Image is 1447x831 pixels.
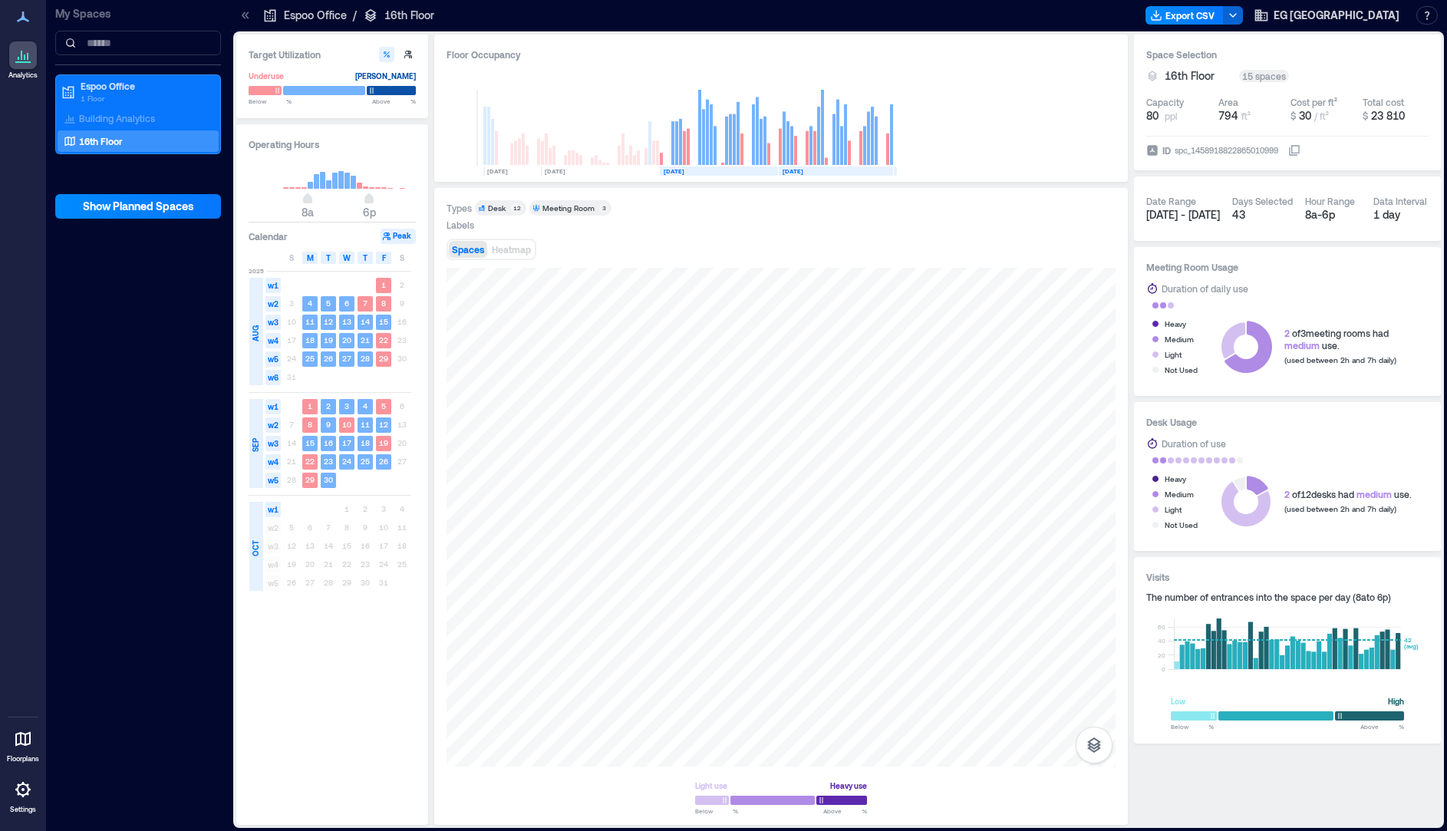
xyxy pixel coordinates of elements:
[1158,651,1165,659] tspan: 20
[363,252,368,264] span: T
[324,475,333,484] text: 30
[265,502,281,517] span: w1
[1284,488,1412,500] div: of 12 desks had use.
[384,8,434,23] p: 16th Floor
[381,298,386,308] text: 8
[1165,362,1198,378] div: Not Used
[265,473,281,488] span: w5
[265,436,281,451] span: w3
[79,135,123,147] p: 16th Floor
[308,401,312,411] text: 1
[1162,436,1226,451] div: Duration of use
[8,71,38,80] p: Analytics
[363,206,376,219] span: 6p
[1284,504,1396,513] span: (used between 2h and 7h daily)
[545,167,565,175] text: [DATE]
[1165,347,1182,362] div: Light
[381,280,386,289] text: 1
[265,399,281,414] span: w1
[1146,414,1429,430] h3: Desk Usage
[324,438,333,447] text: 16
[361,420,370,429] text: 11
[379,354,388,363] text: 29
[379,438,388,447] text: 19
[355,68,416,84] div: [PERSON_NAME]
[447,202,472,214] div: Types
[1165,486,1194,502] div: Medium
[10,805,36,814] p: Settings
[1284,355,1396,364] span: (used between 2h and 7h daily)
[326,420,331,429] text: 9
[1305,207,1361,223] div: 8a - 6p
[664,167,684,175] text: [DATE]
[379,335,388,345] text: 22
[372,97,416,106] span: Above %
[1299,109,1311,122] span: 30
[305,335,315,345] text: 18
[1284,489,1290,500] span: 2
[342,438,351,447] text: 17
[305,438,315,447] text: 15
[265,315,281,330] span: w3
[265,557,281,572] span: w4
[289,252,294,264] span: S
[1173,143,1280,158] div: spc_1458918822865010999
[363,298,368,308] text: 7
[1363,110,1368,121] span: $
[1290,96,1337,108] div: Cost per ft²
[324,457,333,466] text: 23
[307,252,314,264] span: M
[1363,96,1404,108] div: Total cost
[324,335,333,345] text: 19
[542,203,595,213] div: Meeting Room
[1145,6,1224,25] button: Export CSV
[284,8,347,23] p: Espoo Office
[1290,108,1356,124] button: $ 30 / ft²
[1360,722,1404,731] span: Above %
[265,539,281,554] span: w3
[1274,8,1399,23] span: EG [GEOGRAPHIC_DATA]
[81,80,209,92] p: Espoo Office
[305,354,315,363] text: 25
[342,354,351,363] text: 27
[1165,68,1233,84] button: 16th Floor
[7,754,39,763] p: Floorplans
[379,317,388,326] text: 15
[1305,195,1355,207] div: Hour Range
[363,401,368,411] text: 4
[344,298,349,308] text: 6
[1162,143,1171,158] span: ID
[447,47,1116,62] div: Floor Occupancy
[265,417,281,433] span: w2
[5,771,41,819] a: Settings
[249,137,416,152] h3: Operating Hours
[305,317,315,326] text: 11
[265,575,281,591] span: w5
[830,778,867,793] div: Heavy use
[353,8,357,23] p: /
[492,244,531,255] span: Heatmap
[249,325,262,341] span: AUG
[379,420,388,429] text: 12
[400,252,404,264] span: S
[783,167,803,175] text: [DATE]
[381,229,416,244] button: Peak
[1165,502,1182,517] div: Light
[1158,637,1165,645] tspan: 40
[1288,144,1300,157] button: IDspc_1458918822865010999
[695,778,727,793] div: Light use
[249,438,262,452] span: SEP
[249,68,284,84] div: Underuse
[449,241,487,258] button: Spaces
[308,298,312,308] text: 4
[55,194,221,219] button: Show Planned Spaces
[1314,110,1329,121] span: / ft²
[326,298,331,308] text: 5
[1171,694,1185,709] div: Low
[1171,722,1214,731] span: Below %
[265,296,281,312] span: w2
[1146,96,1184,108] div: Capacity
[1158,623,1165,631] tspan: 60
[305,457,315,466] text: 22
[361,438,370,447] text: 18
